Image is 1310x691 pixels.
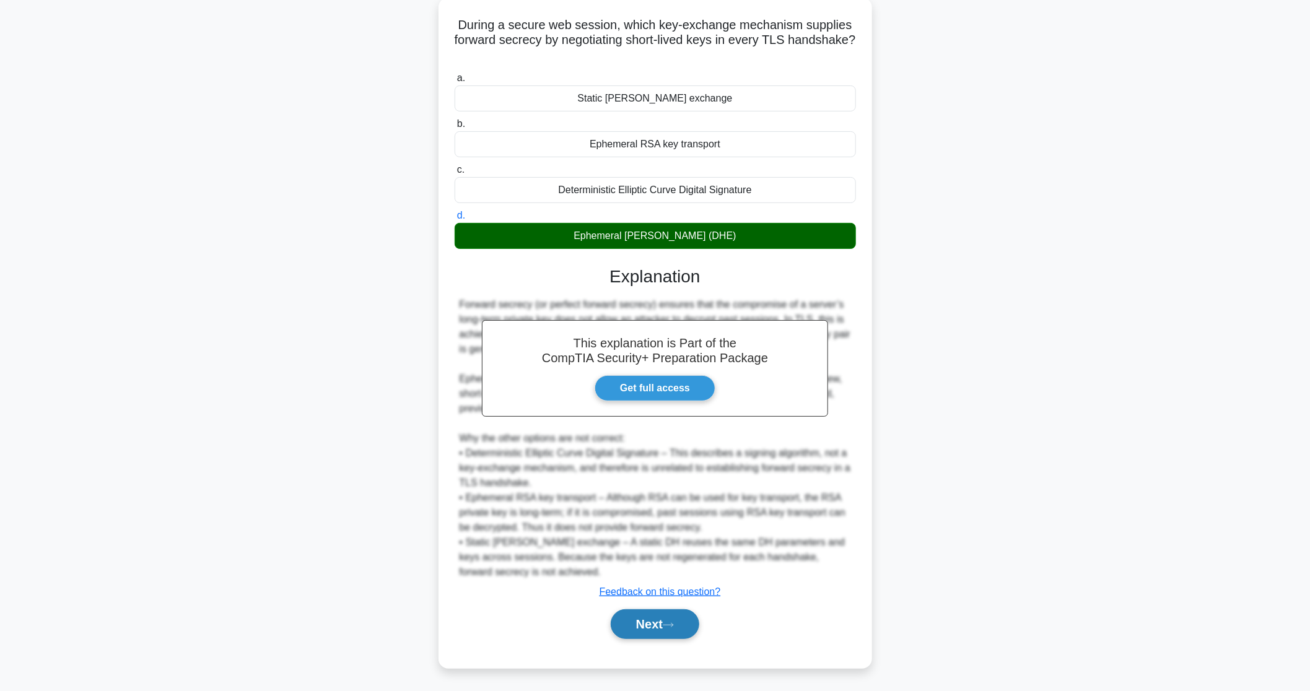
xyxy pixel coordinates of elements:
[455,223,856,249] div: Ephemeral [PERSON_NAME] (DHE)
[595,375,715,401] a: Get full access
[453,17,857,63] h5: During a secure web session, which key-exchange mechanism supplies forward secrecy by negotiating...
[457,72,465,83] span: a.
[457,210,465,220] span: d.
[460,297,851,580] div: Forward secrecy (or perfect forward secrecy) ensures that the compromise of a server’s long-term ...
[600,586,721,597] a: Feedback on this question?
[455,131,856,157] div: Ephemeral RSA key transport
[455,85,856,111] div: Static [PERSON_NAME] exchange
[611,609,699,639] button: Next
[457,118,465,129] span: b.
[455,177,856,203] div: Deterministic Elliptic Curve Digital Signature
[462,266,849,287] h3: Explanation
[457,164,465,175] span: c.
